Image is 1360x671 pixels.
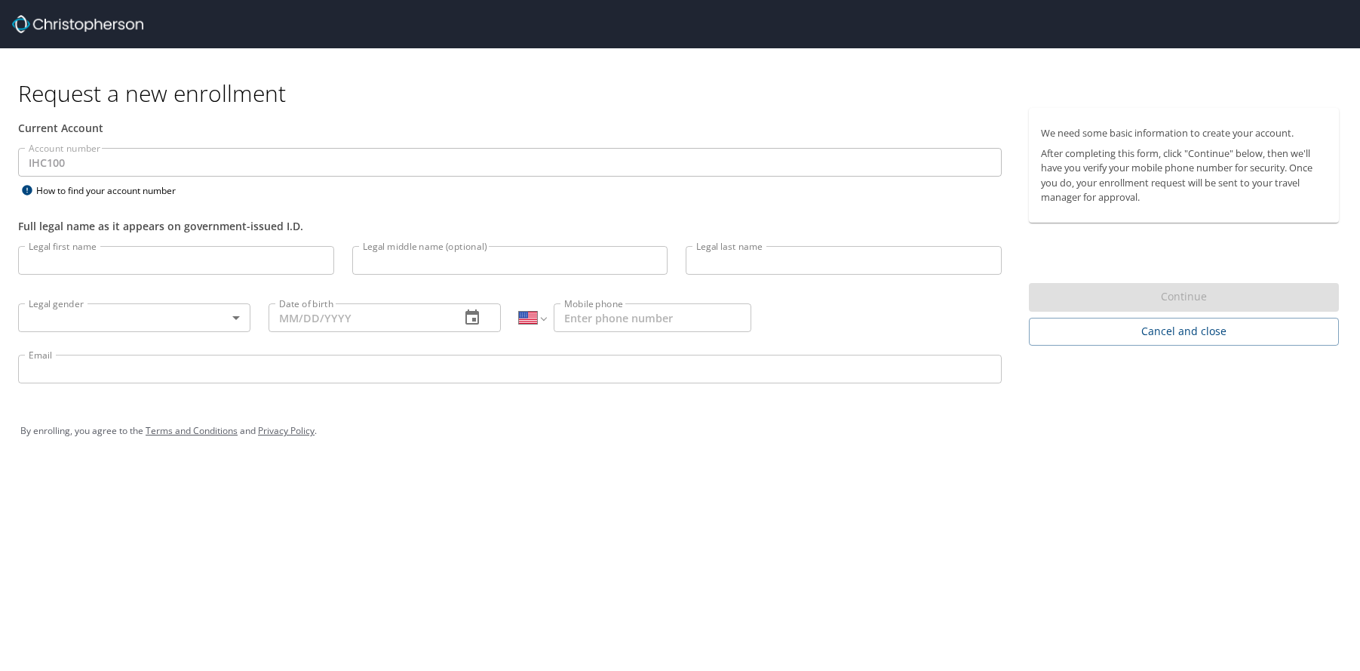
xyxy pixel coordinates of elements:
img: cbt logo [12,15,143,33]
div: Full legal name as it appears on government-issued I.D. [18,218,1002,234]
div: ​ [18,303,250,332]
input: MM/DD/YYYY [269,303,448,332]
button: Cancel and close [1029,318,1339,346]
p: After completing this form, click "Continue" below, then we'll have you verify your mobile phone ... [1041,146,1327,205]
a: Privacy Policy [258,424,315,437]
div: Current Account [18,120,1002,136]
span: Cancel and close [1041,322,1327,341]
h1: Request a new enrollment [18,78,1351,108]
a: Terms and Conditions [146,424,238,437]
div: By enrolling, you agree to the and . [20,412,1340,450]
div: How to find your account number [18,181,207,200]
p: We need some basic information to create your account. [1041,126,1327,140]
input: Enter phone number [554,303,751,332]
